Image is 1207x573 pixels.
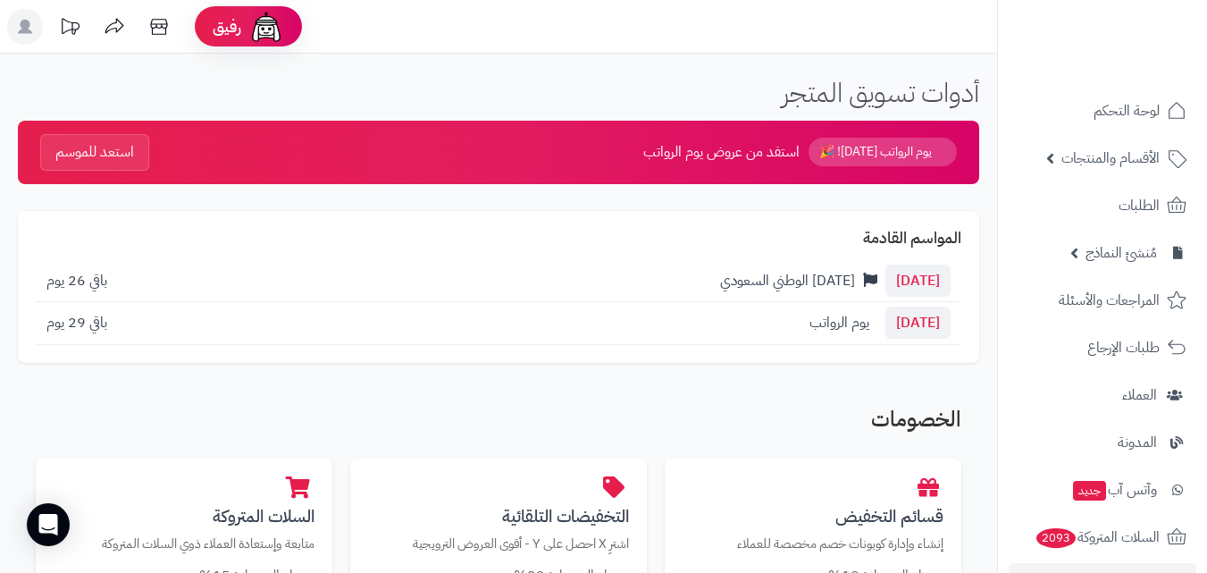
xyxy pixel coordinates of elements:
span: [DATE] الوطني السعودي [720,270,855,291]
span: [DATE] [885,307,951,339]
button: استعد للموسم [40,134,149,171]
span: [DATE] [885,265,951,297]
span: المراجعات والأسئلة [1059,288,1160,313]
span: طلبات الإرجاع [1087,335,1160,360]
span: باقي 29 يوم [46,312,107,333]
span: 2093 [1036,528,1076,548]
p: متابعة وإستعادة العملاء ذوي السلات المتروكة [54,535,314,553]
h3: التخفيضات التلقائية [368,507,629,526]
span: المدونة [1118,430,1157,455]
span: رفيق [213,16,241,38]
h1: أدوات تسويق المتجر [782,78,979,107]
span: استفد من عروض يوم الرواتب [643,142,800,163]
h3: قسائم التخفيض [683,507,943,526]
span: يوم الرواتب [809,312,869,333]
h2: المواسم القادمة [36,229,961,247]
span: يوم الرواتب [DATE]! 🎉 [809,138,957,166]
a: المراجعات والأسئلة [1009,279,1196,322]
span: جديد [1073,481,1106,501]
span: الطلبات [1119,193,1160,218]
h2: الخصومات [36,408,961,440]
a: وآتس آبجديد [1009,468,1196,511]
a: طلبات الإرجاع [1009,326,1196,369]
a: تحديثات المنصة [47,9,92,49]
a: الطلبات [1009,184,1196,227]
span: الأقسام والمنتجات [1061,146,1160,171]
h3: السلات المتروكة [54,507,314,526]
a: السلات المتروكة2093 [1009,516,1196,559]
img: ai-face.png [248,9,284,45]
span: مُنشئ النماذج [1085,240,1157,265]
span: باقي 26 يوم [46,270,107,291]
p: إنشاء وإدارة كوبونات خصم مخصصة للعملاء [683,535,943,553]
span: لوحة التحكم [1094,98,1160,123]
a: المدونة [1009,421,1196,464]
span: العملاء [1122,383,1157,408]
p: اشترِ X احصل على Y - أقوى العروض الترويجية [368,535,629,553]
span: السلات المتروكة [1035,525,1160,550]
a: العملاء [1009,374,1196,417]
span: وآتس آب [1071,477,1157,502]
a: لوحة التحكم [1009,89,1196,132]
div: Open Intercom Messenger [27,503,70,546]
